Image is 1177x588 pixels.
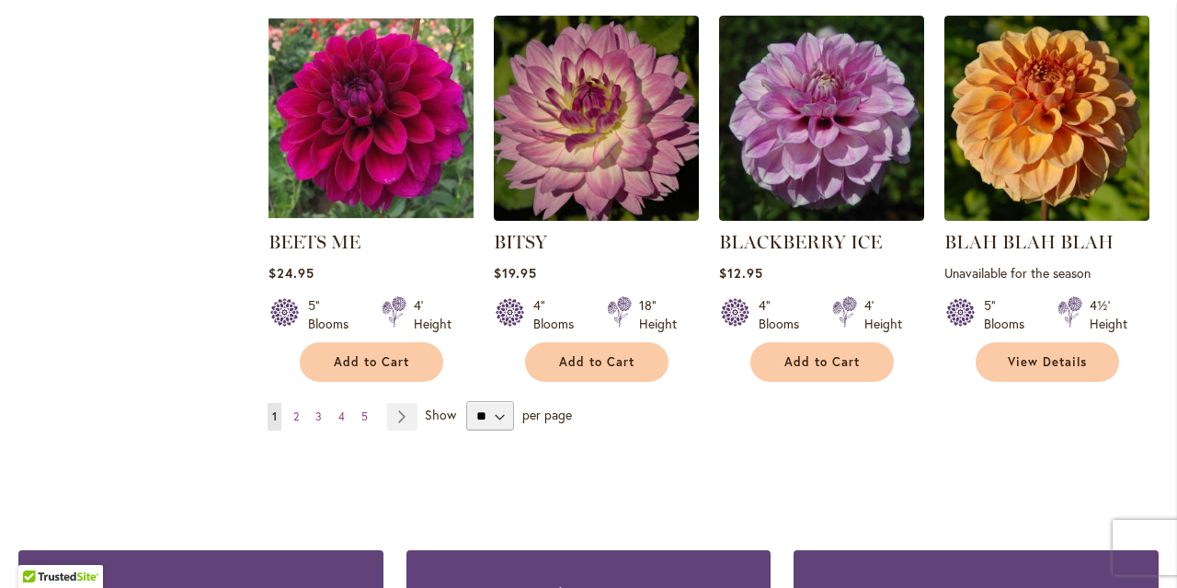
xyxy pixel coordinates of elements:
span: Add to Cart [334,354,409,370]
p: Unavailable for the season [944,264,1149,282]
span: Add to Cart [784,354,860,370]
a: BLACKBERRY ICE [719,207,924,225]
img: BEETS ME [269,16,474,221]
span: 2 [293,409,299,423]
span: 3 [315,409,322,423]
span: View Details [1008,354,1087,370]
span: 4 [338,409,345,423]
div: 4" Blooms [759,296,810,333]
div: 4" Blooms [533,296,585,333]
a: 2 [289,403,303,431]
a: BITSY [494,207,699,225]
a: BEETS ME [269,231,360,253]
span: Show [425,406,456,423]
div: 4' Height [414,296,451,333]
a: 5 [357,403,372,431]
a: 3 [311,403,326,431]
span: 5 [361,409,368,423]
a: BLAH BLAH BLAH [944,231,1114,253]
a: BEETS ME [269,207,474,225]
img: BITSY [494,16,699,221]
img: Blah Blah Blah [944,16,1149,221]
span: 1 [272,409,277,423]
div: 4½' Height [1090,296,1127,333]
iframe: Launch Accessibility Center [14,523,65,574]
a: BITSY [494,231,547,253]
button: Add to Cart [300,342,443,382]
span: $24.95 [269,264,314,282]
img: BLACKBERRY ICE [719,16,924,221]
span: per page [522,406,572,423]
div: 4' Height [864,296,902,333]
button: Add to Cart [750,342,894,382]
div: 5" Blooms [984,296,1035,333]
div: 5" Blooms [308,296,360,333]
span: $19.95 [494,264,537,282]
a: Blah Blah Blah [944,207,1149,225]
div: 18" Height [639,296,677,333]
a: 4 [334,403,349,431]
span: $12.95 [719,264,763,282]
a: View Details [976,342,1119,382]
span: Add to Cart [559,354,634,370]
button: Add to Cart [525,342,668,382]
a: BLACKBERRY ICE [719,231,882,253]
